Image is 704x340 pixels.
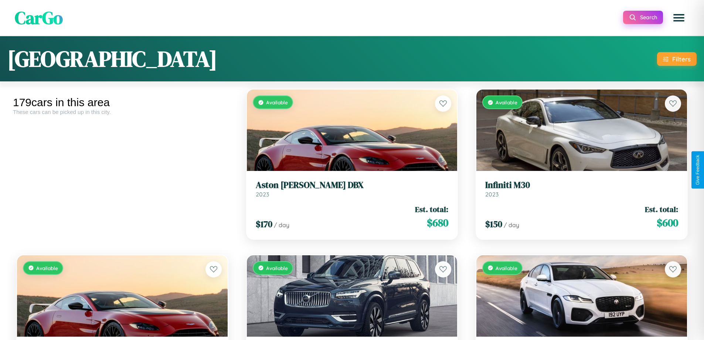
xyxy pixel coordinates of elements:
span: 2023 [485,191,499,198]
div: Filters [672,55,691,63]
span: Est. total: [645,204,678,215]
button: Search [623,11,663,24]
span: $ 680 [427,215,448,230]
span: Available [496,265,517,271]
span: Available [266,265,288,271]
span: $ 600 [657,215,678,230]
h3: Aston [PERSON_NAME] DBX [256,180,449,191]
div: These cars can be picked up in this city. [13,109,232,115]
span: Est. total: [415,204,448,215]
span: 2023 [256,191,269,198]
span: Available [36,265,58,271]
span: Search [640,14,657,21]
span: $ 170 [256,218,272,230]
div: Give Feedback [695,155,700,185]
span: $ 150 [485,218,502,230]
span: Available [266,99,288,105]
div: 179 cars in this area [13,96,232,109]
button: Filters [657,52,697,66]
span: Available [496,99,517,105]
span: / day [274,221,289,229]
span: CarGo [15,6,63,30]
h3: Infiniti M30 [485,180,678,191]
a: Infiniti M302023 [485,180,678,198]
a: Aston [PERSON_NAME] DBX2023 [256,180,449,198]
span: / day [504,221,519,229]
button: Open menu [669,7,689,28]
h1: [GEOGRAPHIC_DATA] [7,44,217,74]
